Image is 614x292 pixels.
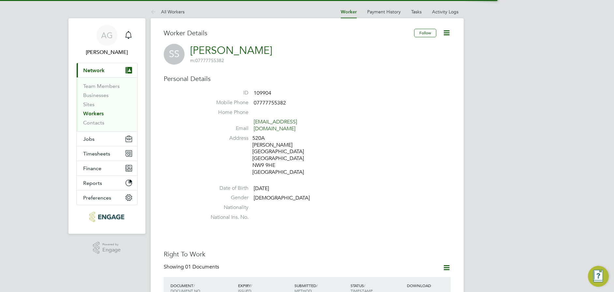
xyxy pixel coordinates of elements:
[83,165,101,171] span: Finance
[254,100,286,106] span: 07777755382
[151,9,185,15] a: All Workers
[77,190,137,205] button: Preferences
[190,44,272,57] a: [PERSON_NAME]
[164,264,220,270] div: Showing
[254,185,269,192] span: [DATE]
[203,214,248,221] label: National Ins. No.
[89,212,124,222] img: carbonrecruitment-logo-retina.png
[93,242,121,254] a: Powered byEngage
[203,185,248,192] label: Date of Birth
[76,48,138,56] span: Ajay Gandhi
[164,250,451,258] h3: Right To Work
[77,132,137,146] button: Jobs
[77,77,137,131] div: Network
[251,283,252,288] span: /
[68,18,145,234] nav: Main navigation
[203,125,248,132] label: Email
[405,280,450,291] div: DOWNLOAD
[252,135,314,176] div: 520A [PERSON_NAME][GEOGRAPHIC_DATA] [GEOGRAPHIC_DATA] NW9 9HE [GEOGRAPHIC_DATA]
[254,195,310,202] span: [DEMOGRAPHIC_DATA]
[83,110,104,117] a: Workers
[432,9,458,15] a: Activity Logs
[203,99,248,106] label: Mobile Phone
[411,9,422,15] a: Tasks
[83,151,110,157] span: Timesheets
[341,9,357,15] a: Worker
[164,29,414,37] h3: Worker Details
[203,194,248,201] label: Gender
[588,266,609,287] button: Engage Resource Center
[203,135,248,142] label: Address
[77,161,137,175] button: Finance
[164,74,451,83] h3: Personal Details
[102,247,121,253] span: Engage
[83,101,95,107] a: Sites
[83,195,111,201] span: Preferences
[193,283,195,288] span: /
[203,204,248,211] label: Nationality
[164,44,185,65] span: SS
[367,9,401,15] a: Payment History
[83,92,109,98] a: Businesses
[76,212,138,222] a: Go to home page
[83,136,95,142] span: Jobs
[77,63,137,77] button: Network
[254,119,297,132] a: [EMAIL_ADDRESS][DOMAIN_NAME]
[101,31,113,40] span: AG
[102,242,121,247] span: Powered by
[414,29,436,37] button: Follow
[203,89,248,96] label: ID
[83,83,120,89] a: Team Members
[77,146,137,161] button: Timesheets
[76,25,138,56] a: AG[PERSON_NAME]
[77,176,137,190] button: Reports
[190,57,224,63] span: 07777755382
[364,283,365,288] span: /
[316,283,318,288] span: /
[254,90,271,96] span: 109904
[190,57,195,63] span: m:
[203,109,248,116] label: Home Phone
[185,264,219,270] span: 01 Documents
[83,120,104,126] a: Contacts
[83,67,105,73] span: Network
[83,180,102,186] span: Reports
